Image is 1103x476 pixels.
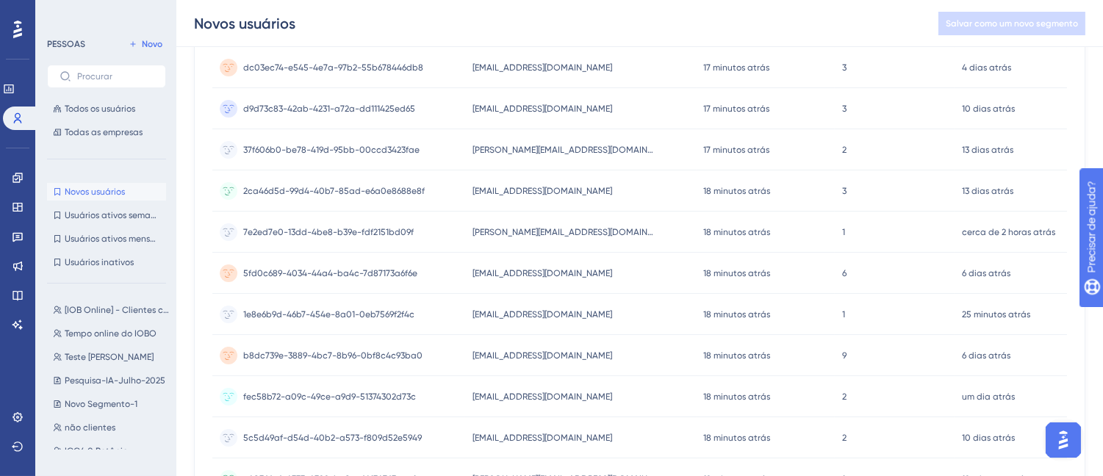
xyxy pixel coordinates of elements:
font: um dia atrás [962,392,1015,402]
button: Usuários inativos [47,253,166,271]
font: 18 minutos atrás [704,227,771,237]
font: Usuários ativos semanais [65,210,168,220]
font: [EMAIL_ADDRESS][DOMAIN_NAME] [473,62,612,73]
font: 18 minutos atrás [704,186,771,196]
font: dc03ec74-e545-4e7a-97b2-55b678446db8 [243,62,423,73]
button: não clientes [47,419,175,436]
font: [EMAIL_ADDRESS][DOMAIN_NAME] [473,433,612,443]
button: IGC4.0 Betânia [47,442,175,460]
font: 17 minutos atrás [704,145,770,155]
font: 10 dias atrás [962,104,1015,114]
font: 6 dias atrás [962,268,1010,278]
font: 18 minutos atrás [704,309,771,320]
font: Novos usuários [194,15,295,32]
button: Novo [125,35,166,53]
font: 25 minutos atrás [962,309,1030,320]
font: 3 [842,62,847,73]
font: 2 [842,433,847,443]
button: Pesquisa-IA-Julho-2025 [47,372,175,389]
font: 3 [842,104,847,114]
font: [EMAIL_ADDRESS][DOMAIN_NAME] [473,104,612,114]
font: Pesquisa-IA-Julho-2025 [65,375,165,386]
font: fec58b72-a09c-49ce-a9d9-51374302d73c [243,392,416,402]
button: Tempo online do IOBO [47,325,175,342]
font: 17 minutos atrás [704,62,770,73]
font: Usuários inativos [65,257,134,267]
font: Usuários ativos mensais [65,234,162,244]
button: [IOB Online] - Clientes com conta gratuita [47,301,175,319]
font: [EMAIL_ADDRESS][DOMAIN_NAME] [473,268,612,278]
font: Todas as empresas [65,127,143,137]
font: Teste [PERSON_NAME] [65,352,154,362]
font: não clientes [65,422,115,433]
font: 5c5d49af-d54d-40b2-a573-f809d52e5949 [243,433,422,443]
font: [EMAIL_ADDRESS][DOMAIN_NAME] [473,392,612,402]
font: 2 [842,392,847,402]
font: [PERSON_NAME][EMAIL_ADDRESS][DOMAIN_NAME] [473,145,678,155]
button: Novo Segmento-1 [47,395,175,413]
font: 1 [842,309,845,320]
font: 17 minutos atrás [704,104,770,114]
font: Novos usuários [65,187,125,197]
font: 18 minutos atrás [704,268,771,278]
input: Procurar [77,71,154,82]
font: 2ca46d5d-99d4-40b7-85ad-e6a0e8688e8f [243,186,425,196]
font: [EMAIL_ADDRESS][DOMAIN_NAME] [473,309,612,320]
font: 3 [842,186,847,196]
font: [EMAIL_ADDRESS][DOMAIN_NAME] [473,186,612,196]
font: 9 [842,350,847,361]
font: 6 dias atrás [962,350,1010,361]
button: Todos os usuários [47,100,166,118]
font: IGC4.0 Betânia [65,446,129,456]
button: Usuários ativos semanais [47,206,166,224]
font: 13 dias atrás [962,186,1013,196]
iframe: Iniciador do Assistente de IA do UserGuiding [1041,418,1085,462]
font: Todos os usuários [65,104,135,114]
font: 1e8e6b9d-46b7-454e-8a01-0eb7569f2f4c [243,309,414,320]
font: Novo Segmento-1 [65,399,137,409]
font: 6 [842,268,847,278]
font: 2 [842,145,847,155]
font: 10 dias atrás [962,433,1015,443]
button: Usuários ativos mensais [47,230,166,248]
font: 37f606b0-be78-419d-95bb-00ccd3423fae [243,145,420,155]
font: [IOB Online] - Clientes com conta gratuita [65,305,240,315]
font: 5fd0c689-4034-44a4-ba4c-7d87173a6f6e [243,268,417,278]
font: 18 minutos atrás [704,350,771,361]
font: 7e2ed7e0-13dd-4be8-b39e-fdf2151bd09f [243,227,414,237]
font: PESSOAS [47,39,85,49]
button: Salvar como um novo segmento [938,12,1085,35]
font: Salvar como um novo segmento [946,18,1078,29]
font: 1 [842,227,845,237]
button: Novos usuários [47,183,166,201]
font: b8dc739e-3889-4bc7-8b96-0bf8c4c93ba0 [243,350,423,361]
font: 18 minutos atrás [704,433,771,443]
font: 18 minutos atrás [704,392,771,402]
font: Precisar de ajuda? [35,7,126,18]
font: [PERSON_NAME][EMAIL_ADDRESS][DOMAIN_NAME] [473,227,678,237]
button: Teste [PERSON_NAME] [47,348,175,366]
font: d9d73c83-42ab-4231-a72a-dd111425ed65 [243,104,415,114]
button: Todas as empresas [47,123,166,141]
font: 13 dias atrás [962,145,1013,155]
font: 4 dias atrás [962,62,1011,73]
font: cerca de 2 horas atrás [962,227,1055,237]
font: Tempo online do IOBO [65,328,157,339]
font: [EMAIL_ADDRESS][DOMAIN_NAME] [473,350,612,361]
font: Novo [142,39,162,49]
